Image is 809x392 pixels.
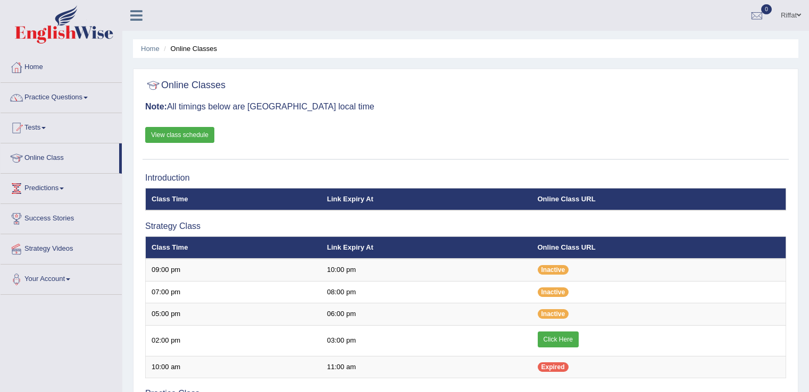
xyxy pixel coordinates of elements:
a: Home [1,53,122,79]
a: Your Account [1,265,122,291]
span: 0 [761,4,772,14]
span: Expired [538,362,569,372]
a: Click Here [538,331,579,347]
th: Class Time [146,188,321,210]
td: 10:00 am [146,356,321,378]
h3: Introduction [145,173,786,183]
td: 08:00 pm [321,281,532,303]
a: Home [141,45,160,53]
td: 10:00 pm [321,259,532,281]
td: 02:00 pm [146,325,321,356]
h3: All timings below are [GEOGRAPHIC_DATA] local time [145,102,786,112]
a: Practice Questions [1,83,122,109]
th: Link Expiry At [321,188,532,210]
td: 07:00 pm [146,281,321,303]
a: Online Class [1,143,119,170]
h3: Strategy Class [145,221,786,231]
a: Tests [1,113,122,140]
td: 06:00 pm [321,303,532,326]
span: Inactive [538,287,569,297]
b: Note: [145,102,167,111]
span: Inactive [538,309,569,319]
a: Strategy Videos [1,234,122,261]
th: Online Class URL [532,188,786,210]
td: 05:00 pm [146,303,321,326]
a: View class schedule [145,127,214,143]
th: Class Time [146,236,321,259]
span: Inactive [538,265,569,275]
h2: Online Classes [145,78,226,93]
td: 09:00 pm [146,259,321,281]
th: Link Expiry At [321,236,532,259]
li: Online Classes [161,44,217,54]
th: Online Class URL [532,236,786,259]
td: 03:00 pm [321,325,532,356]
a: Success Stories [1,204,122,231]
td: 11:00 am [321,356,532,378]
a: Predictions [1,174,122,200]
